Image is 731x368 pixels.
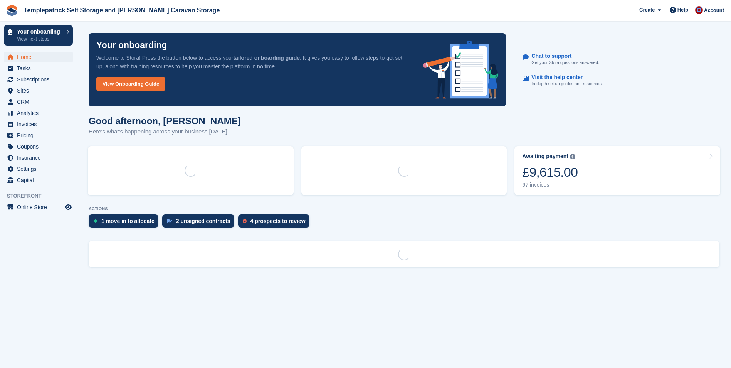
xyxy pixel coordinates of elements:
p: Visit the help center [531,74,597,81]
span: Sites [17,85,63,96]
a: Templepatrick Self Storage and [PERSON_NAME] Caravan Storage [21,4,223,17]
img: onboarding-info-6c161a55d2c0e0a8cae90662b2fe09162a5109e8cc188191df67fb4f79e88e88.svg [423,41,499,99]
a: View Onboarding Guide [96,77,165,91]
p: Welcome to Stora! Press the button below to access your . It gives you easy to follow steps to ge... [96,54,411,71]
a: menu [4,85,73,96]
a: menu [4,152,73,163]
span: Settings [17,164,63,174]
img: stora-icon-8386f47178a22dfd0bd8f6a31ec36ba5ce8667c1dd55bd0f319d3a0aa187defe.svg [6,5,18,16]
a: 4 prospects to review [238,214,313,231]
span: Coupons [17,141,63,152]
span: Create [639,6,655,14]
a: menu [4,74,73,85]
span: Account [704,7,724,14]
a: menu [4,96,73,107]
a: menu [4,141,73,152]
a: menu [4,130,73,141]
span: Invoices [17,119,63,130]
div: 1 move in to allocate [101,218,155,224]
p: Your onboarding [17,29,63,34]
a: Your onboarding View next steps [4,25,73,46]
img: move_ins_to_allocate_icon-fdf77a2bb77ea45bf5b3d319d69a93e2d87916cf1d5bf7949dd705db3b84f3ca.svg [93,219,97,223]
span: Storefront [7,192,77,200]
img: prospect-51fa495bee0391a8d652442698ab0144808aea92771e9ea1ae160a38d050c398.svg [243,219,247,223]
p: Here's what's happening across your business [DATE] [89,127,241,136]
a: Visit the help center In-depth set up guides and resources. [523,70,712,91]
span: Capital [17,175,63,186]
span: Home [17,52,63,62]
div: 67 invoices [522,182,578,188]
div: Awaiting payment [522,153,568,160]
span: Tasks [17,63,63,74]
span: Pricing [17,130,63,141]
span: Online Store [17,202,63,213]
h1: Good afternoon, [PERSON_NAME] [89,116,241,126]
span: Insurance [17,152,63,163]
p: In-depth set up guides and resources. [531,81,603,87]
a: menu [4,175,73,186]
img: icon-info-grey-7440780725fd019a000dd9b08b2336e03edf1995a4989e88bcd33f0948082b44.svg [570,154,575,159]
img: contract_signature_icon-13c848040528278c33f63329250d36e43548de30e8caae1d1a13099fd9432cc5.svg [167,219,172,223]
p: View next steps [17,35,63,42]
img: Leigh [695,6,703,14]
a: Chat to support Get your Stora questions answered. [523,49,712,70]
span: Subscriptions [17,74,63,85]
p: Chat to support [531,53,593,59]
p: Get your Stora questions answered. [531,59,599,66]
p: ACTIONS [89,206,719,211]
a: menu [4,202,73,213]
a: 2 unsigned contracts [162,214,238,231]
a: menu [4,63,73,74]
span: Analytics [17,108,63,118]
div: 4 prospects to review [250,218,306,224]
a: Awaiting payment £9,615.00 67 invoices [514,146,720,195]
a: menu [4,108,73,118]
p: Your onboarding [96,41,167,50]
span: CRM [17,96,63,107]
strong: tailored onboarding guide [233,55,300,61]
a: menu [4,119,73,130]
a: 1 move in to allocate [89,214,162,231]
a: menu [4,164,73,174]
a: menu [4,52,73,62]
div: £9,615.00 [522,164,578,180]
span: Help [677,6,688,14]
div: 2 unsigned contracts [176,218,230,224]
a: Preview store [64,203,73,212]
